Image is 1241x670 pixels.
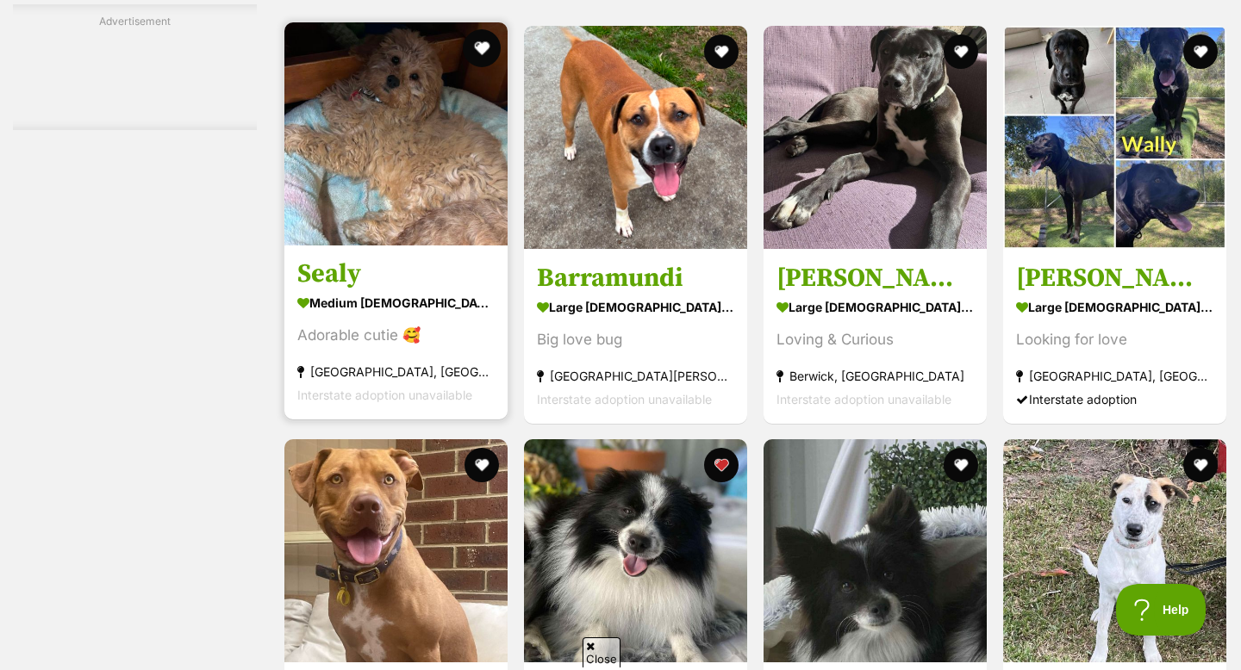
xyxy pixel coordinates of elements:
[944,34,978,69] button: favourite
[297,290,495,315] strong: medium [DEMOGRAPHIC_DATA] Dog
[524,26,747,249] img: Barramundi - Staffordshire Bull Terrier Dog
[284,439,508,662] img: Journey - Staffordshire Bull Terrier Dog
[1016,387,1213,410] div: Interstate adoption
[776,327,974,351] div: Loving & Curious
[297,324,495,347] div: Adorable cutie 🥰
[13,4,257,130] div: Advertisement
[537,363,734,387] strong: [GEOGRAPHIC_DATA][PERSON_NAME][GEOGRAPHIC_DATA]
[297,257,495,290] h3: Sealy
[463,29,501,67] button: favourite
[1183,34,1218,69] button: favourite
[297,388,472,402] span: Interstate adoption unavailable
[764,248,987,423] a: [PERSON_NAME] large [DEMOGRAPHIC_DATA] Dog Loving & Curious Berwick, [GEOGRAPHIC_DATA] Interstate...
[944,448,978,482] button: favourite
[776,294,974,319] strong: large [DEMOGRAPHIC_DATA] Dog
[1183,448,1218,482] button: favourite
[537,327,734,351] div: Big love bug
[465,448,499,482] button: favourite
[1016,363,1213,387] strong: [GEOGRAPHIC_DATA], [GEOGRAPHIC_DATA]
[284,22,508,245] img: Sealy - Cavalier King Charles Spaniel x Poodle (Toy) Dog
[1003,248,1226,423] a: [PERSON_NAME] large [DEMOGRAPHIC_DATA] Dog Looking for love [GEOGRAPHIC_DATA], [GEOGRAPHIC_DATA] ...
[776,363,974,387] strong: Berwick, [GEOGRAPHIC_DATA]
[1003,26,1226,249] img: Wally - Labrador Retriever x Bull Arab Dog
[1016,327,1213,351] div: Looking for love
[537,294,734,319] strong: large [DEMOGRAPHIC_DATA] Dog
[524,439,747,662] img: Clyde - Pomeranian Dog
[297,360,495,383] strong: [GEOGRAPHIC_DATA], [GEOGRAPHIC_DATA]
[583,637,620,667] span: Close
[776,391,951,406] span: Interstate adoption unavailable
[537,391,712,406] span: Interstate adoption unavailable
[764,26,987,249] img: Billy - Great Dane Dog
[776,261,974,294] h3: [PERSON_NAME]
[524,248,747,423] a: Barramundi large [DEMOGRAPHIC_DATA] Dog Big love bug [GEOGRAPHIC_DATA][PERSON_NAME][GEOGRAPHIC_DA...
[1116,584,1207,636] iframe: Help Scout Beacon - Open
[537,261,734,294] h3: Barramundi
[704,448,739,482] button: favourite
[284,245,508,419] a: Sealy medium [DEMOGRAPHIC_DATA] Dog Adorable cutie 🥰 [GEOGRAPHIC_DATA], [GEOGRAPHIC_DATA] Interst...
[1003,439,1226,662] img: Andy - American Staffordshire Terrier Dog
[704,34,739,69] button: favourite
[1016,294,1213,319] strong: large [DEMOGRAPHIC_DATA] Dog
[1016,261,1213,294] h3: [PERSON_NAME]
[764,439,987,662] img: Bonnie - Pomeranian Dog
